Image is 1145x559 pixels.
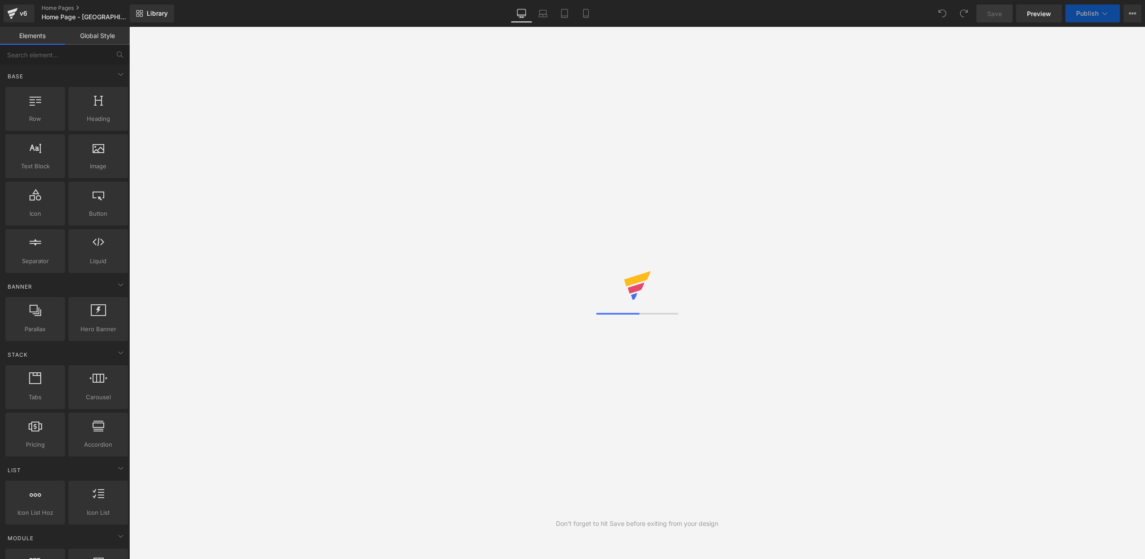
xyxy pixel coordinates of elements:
[8,114,62,124] span: Row
[7,72,24,81] span: Base
[147,9,168,17] span: Library
[8,393,62,402] span: Tabs
[1076,10,1098,17] span: Publish
[71,393,125,402] span: Carousel
[8,209,62,218] span: Icon
[987,9,1002,18] span: Save
[4,4,34,22] a: v6
[1065,4,1120,22] button: Publish
[1124,4,1141,22] button: More
[554,4,575,22] a: Tablet
[8,324,62,334] span: Parallax
[18,8,29,19] div: v6
[7,282,33,291] span: Banner
[71,324,125,334] span: Hero Banner
[933,4,951,22] button: Undo
[130,4,174,22] a: New Library
[575,4,597,22] a: Mobile
[8,440,62,449] span: Pricing
[71,114,125,124] span: Heading
[556,519,718,529] div: Don't forget to hit Save before exiting from your design
[65,27,130,45] a: Global Style
[955,4,973,22] button: Redo
[71,162,125,171] span: Image
[7,466,22,474] span: List
[8,162,62,171] span: Text Block
[1016,4,1062,22] a: Preview
[71,440,125,449] span: Accordion
[71,209,125,218] span: Button
[42,13,127,21] span: Home Page - [GEOGRAPHIC_DATA][DATE] [GEOGRAPHIC_DATA] - 2025
[511,4,532,22] a: Desktop
[532,4,554,22] a: Laptop
[71,256,125,266] span: Liquid
[8,508,62,517] span: Icon List Hoz
[7,350,29,359] span: Stack
[1027,9,1051,18] span: Preview
[8,256,62,266] span: Separator
[42,4,144,12] a: Home Pages
[71,508,125,517] span: Icon List
[7,534,34,542] span: Module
